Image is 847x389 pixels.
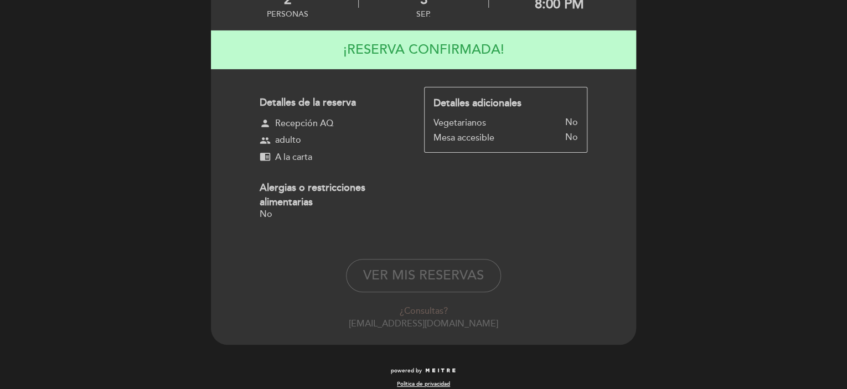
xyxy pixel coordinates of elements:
[346,259,501,292] button: VER MIS RESERVAS
[397,380,450,388] a: Política de privacidad
[260,209,404,220] div: No
[219,305,628,318] div: ¿Consultas?
[267,9,308,19] div: personas
[433,133,494,143] div: Mesa accesible
[260,181,404,209] div: Alergias o restricciones alimentarias
[260,135,271,146] span: group
[425,368,456,374] img: MEITRE
[343,34,504,65] h4: ¡RESERVA CONFIRMADA!
[359,9,488,19] div: sep.
[433,118,486,128] div: Vegetarianos
[260,151,271,162] span: chrome_reader_mode
[260,118,271,129] span: person
[260,96,404,110] div: Detalles de la reserva
[275,134,301,147] span: adulto
[349,318,498,329] a: [EMAIL_ADDRESS][DOMAIN_NAME]
[275,151,312,164] span: A la carta
[494,133,578,143] div: No
[433,96,578,111] div: Detalles adicionales
[486,118,578,128] div: No
[275,117,333,130] span: Recepción AQ
[391,367,422,375] span: powered by
[391,367,456,375] a: powered by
